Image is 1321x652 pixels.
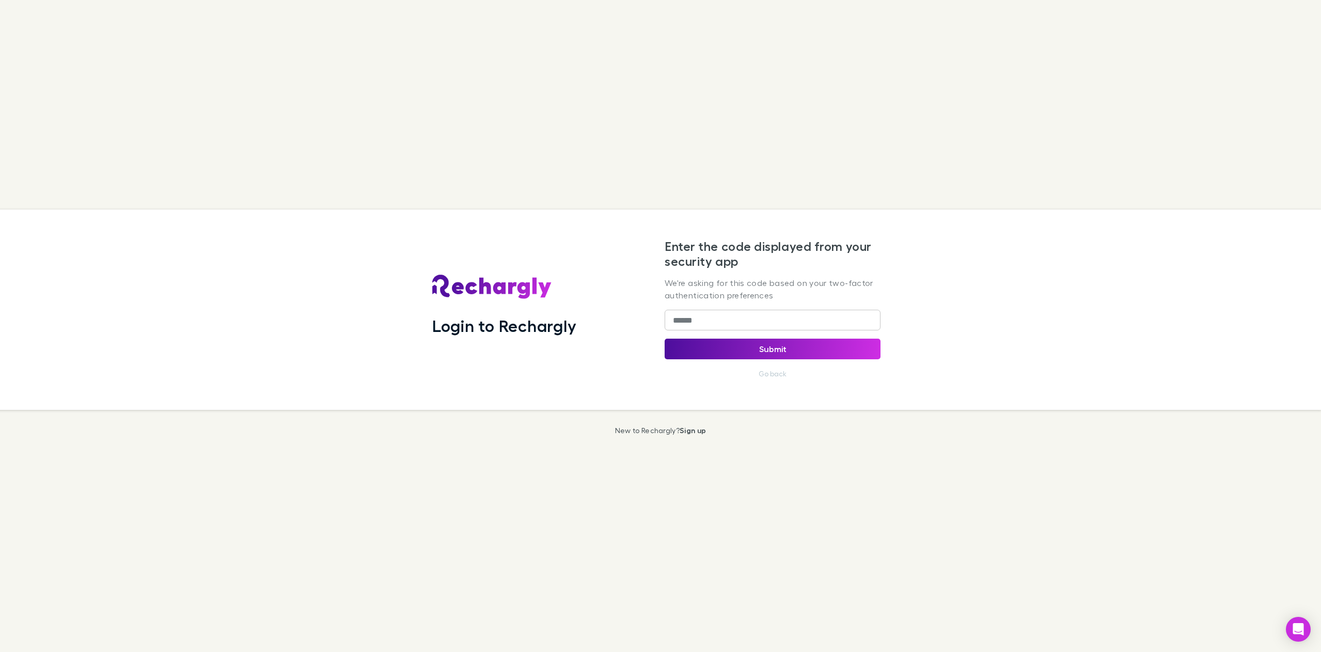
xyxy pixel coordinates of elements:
[752,368,793,380] button: Go back
[615,426,706,435] p: New to Rechargly?
[432,316,576,336] h1: Login to Rechargly
[665,339,880,359] button: Submit
[680,426,706,435] a: Sign up
[1286,617,1311,642] div: Open Intercom Messenger
[665,239,880,269] h2: Enter the code displayed from your security app
[665,277,880,301] p: We're asking for this code based on your two-factor authentication preferences
[432,275,552,299] img: Rechargly's Logo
